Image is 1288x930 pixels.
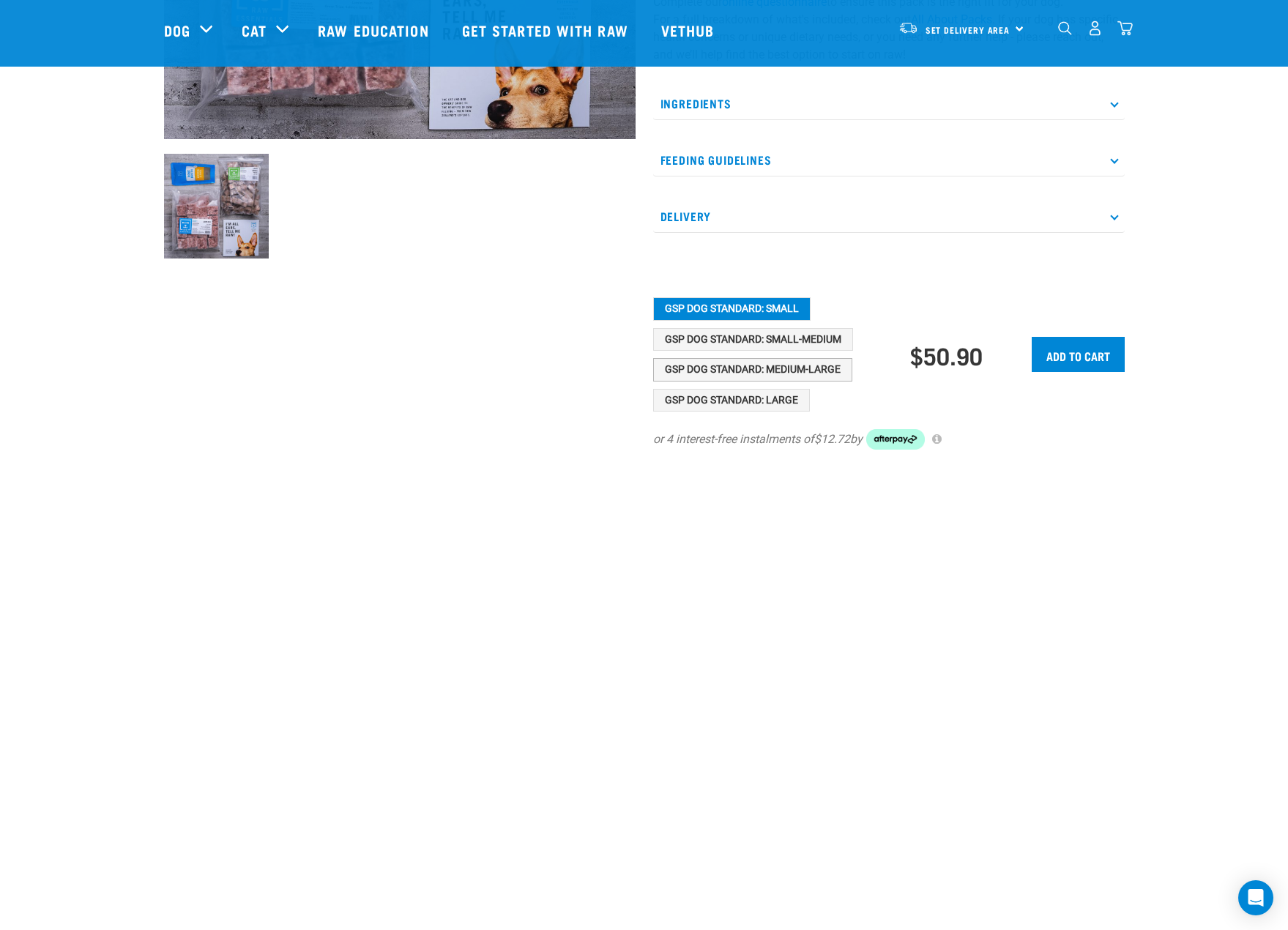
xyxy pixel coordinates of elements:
button: GSP Dog Standard: Large [653,389,810,412]
button: GSP Dog Standard: Medium-Large [653,358,852,382]
img: van-moving.png [898,21,918,34]
input: Add to cart [1032,337,1125,372]
img: home-icon@2x.png [1117,21,1133,36]
span: $12.72 [814,431,850,448]
img: user.png [1087,21,1103,36]
p: Ingredients [653,87,1125,120]
button: GSP Dog Standard: Small [653,297,811,321]
img: NSP Dog Standard Update [164,154,269,258]
a: Dog [164,19,190,41]
button: GSP Dog Standard: Small-Medium [653,328,853,351]
div: Open Intercom Messenger [1238,880,1273,915]
span: Set Delivery Area [926,27,1010,32]
a: Get started with Raw [447,1,647,59]
a: Raw Education [303,1,447,59]
p: Feeding Guidelines [653,144,1125,176]
div: or 4 interest-free instalments of by [653,429,1125,450]
div: $50.90 [910,342,983,368]
p: Delivery [653,200,1125,233]
a: Vethub [647,1,733,59]
img: home-icon-1@2x.png [1058,21,1072,35]
img: Afterpay [866,429,925,450]
a: Cat [242,19,267,41]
